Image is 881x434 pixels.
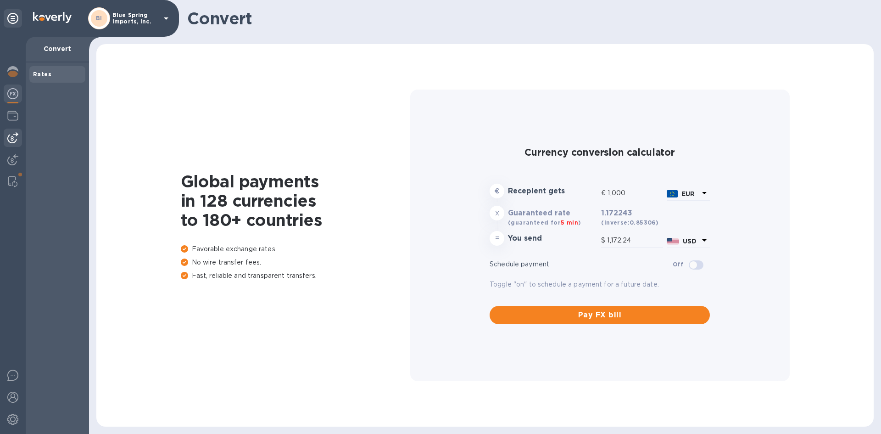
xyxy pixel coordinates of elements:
p: Blue Spring Imports, Inc. [112,12,158,25]
p: Fast, reliable and transparent transfers. [181,271,410,281]
b: EUR [681,190,695,197]
input: Amount [608,186,663,200]
p: No wire transfer fees. [181,258,410,267]
img: Wallets [7,110,18,121]
b: (guaranteed for ) [508,219,581,226]
div: $ [601,234,607,248]
div: x [490,206,504,220]
input: Amount [607,234,663,248]
img: Logo [33,12,72,23]
img: Foreign exchange [7,88,18,99]
button: Pay FX bill [490,306,710,324]
div: = [490,231,504,246]
h1: Global payments in 128 currencies to 180+ countries [181,172,410,230]
h3: Guaranteed rate [508,209,597,218]
b: Rates [33,71,51,78]
b: USD [683,237,697,245]
p: Favorable exchange rates. [181,244,410,254]
b: BI [96,15,102,22]
p: Schedule payment [490,259,673,269]
div: Unpin categories [4,9,22,28]
h3: You send [508,234,597,243]
b: (inverse: 0.85306 ) [601,219,658,226]
span: 5 min [561,219,578,226]
span: Pay FX bill [497,310,703,321]
strong: € [495,187,499,195]
img: USD [667,238,679,244]
div: € [601,186,608,200]
h1: Convert [187,9,866,28]
h3: 1.172243 [601,209,710,218]
p: Convert [33,44,82,53]
b: Off [673,261,683,268]
p: Toggle "on" to schedule a payment for a future date. [490,280,710,289]
h2: Currency conversion calculator [490,147,710,158]
h3: Recepient gets [508,187,597,196]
